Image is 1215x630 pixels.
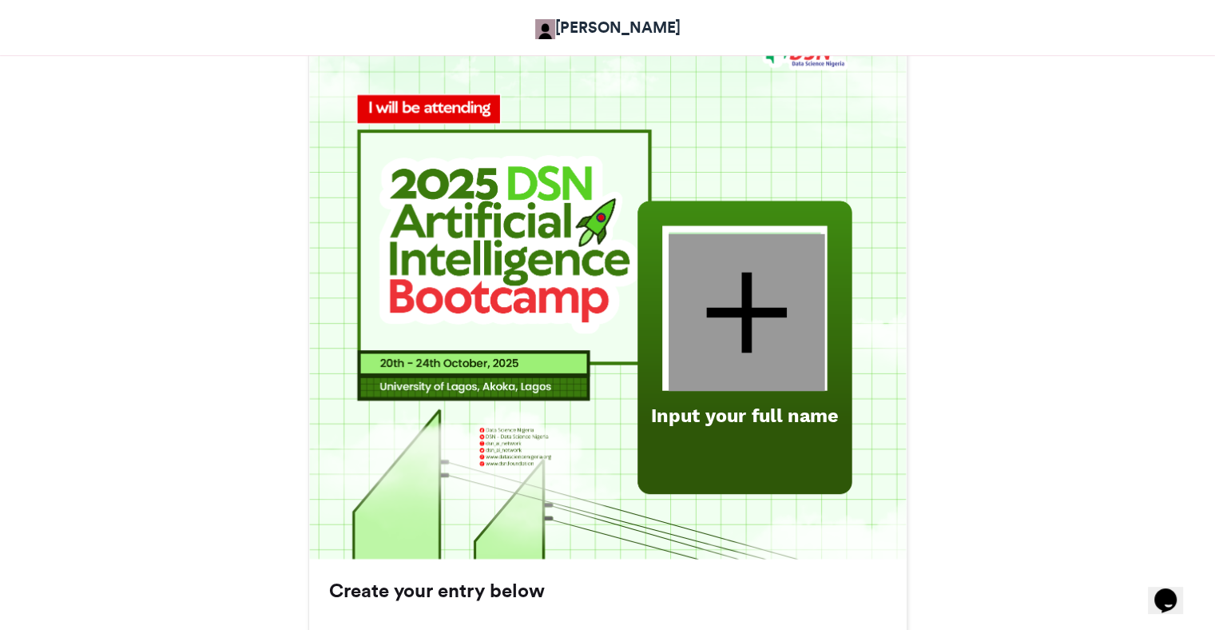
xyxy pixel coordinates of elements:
[535,16,681,39] a: [PERSON_NAME]
[641,402,848,429] div: Input your full name
[329,581,887,600] h3: Create your entry below
[1148,566,1199,614] iframe: chat widget
[535,19,555,39] img: Adetokunbo Adeyanju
